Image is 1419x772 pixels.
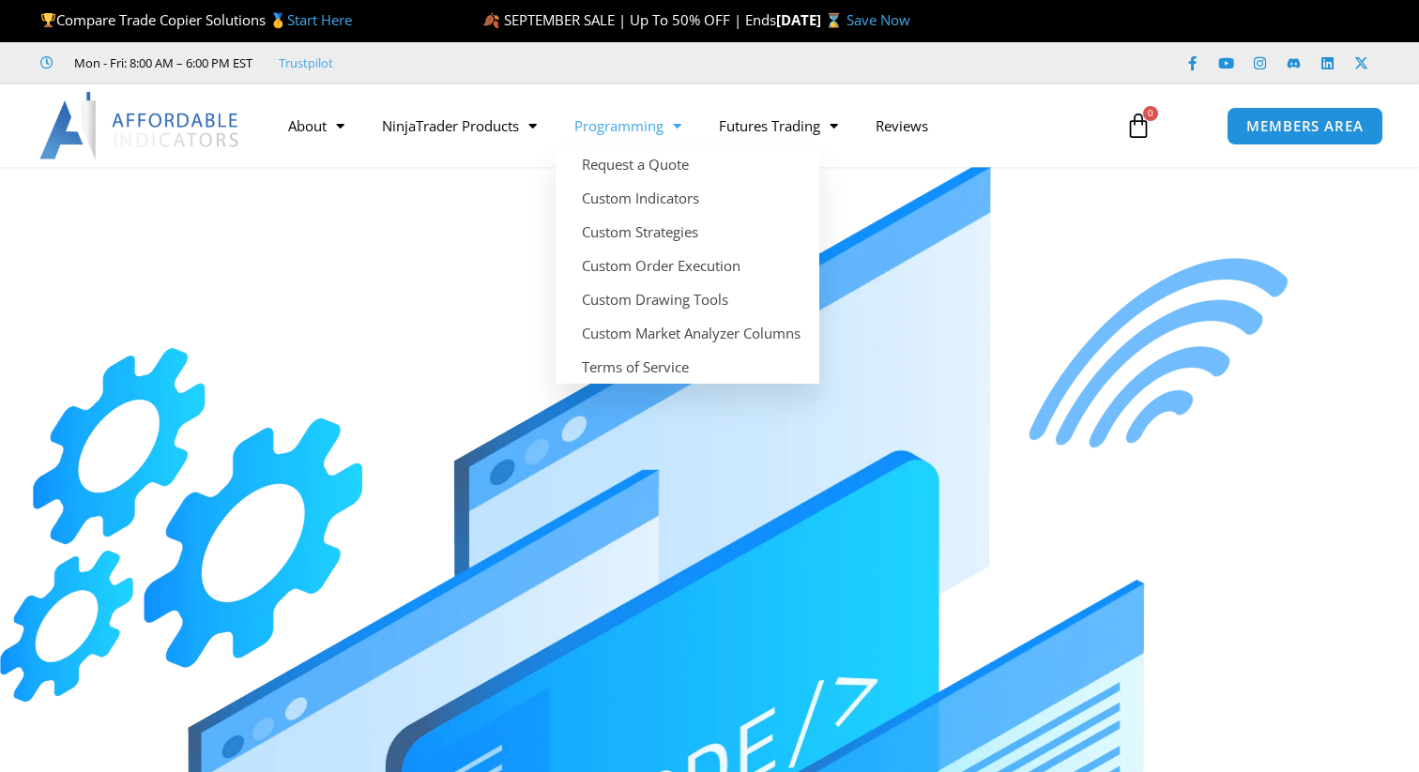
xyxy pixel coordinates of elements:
[1143,106,1158,121] span: 0
[556,147,819,384] ul: Programming
[39,92,241,159] img: LogoAI | Affordable Indicators – NinjaTrader
[287,10,352,29] a: Start Here
[279,52,333,74] a: Trustpilot
[556,147,819,181] a: Request a Quote
[363,104,556,147] a: NinjaTrader Products
[556,215,819,249] a: Custom Strategies
[40,10,352,29] span: Compare Trade Copier Solutions 🥇
[269,104,1106,147] nav: Menu
[1246,119,1364,133] span: MEMBERS AREA
[482,10,776,29] span: 🍂 SEPTEMBER SALE | Up To 50% OFF | Ends
[556,350,819,384] a: Terms of Service
[556,282,819,316] a: Custom Drawing Tools
[41,13,55,27] img: 🏆
[556,249,819,282] a: Custom Order Execution
[69,52,252,74] span: Mon - Fri: 8:00 AM – 6:00 PM EST
[700,104,857,147] a: Futures Trading
[556,316,819,350] a: Custom Market Analyzer Columns
[1227,107,1383,145] a: MEMBERS AREA
[1097,98,1180,153] a: 0
[269,104,363,147] a: About
[776,10,847,29] strong: [DATE] ⌛
[556,104,700,147] a: Programming
[857,104,947,147] a: Reviews
[847,10,910,29] a: Save Now
[556,181,819,215] a: Custom Indicators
